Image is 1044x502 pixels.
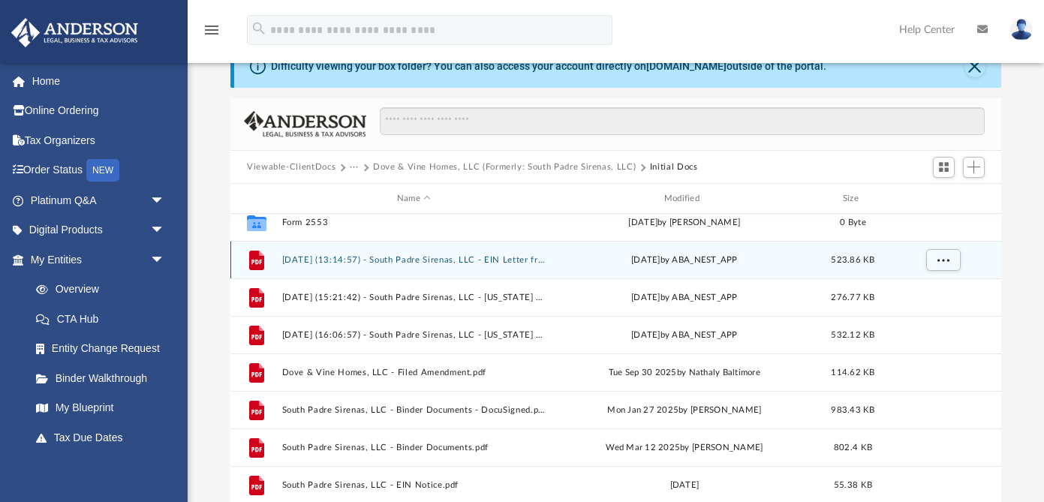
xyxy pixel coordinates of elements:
[21,393,180,423] a: My Blueprint
[11,155,188,186] a: Order StatusNEW
[552,329,817,342] div: [DATE] by ABA_NEST_APP
[552,254,817,267] div: [DATE] by ABA_NEST_APP
[150,245,180,275] span: arrow_drop_down
[831,406,874,414] span: 983.43 KB
[282,480,546,490] button: South Padre Sirenas, LLC - EIN Notice.pdf
[11,96,188,126] a: Online Ordering
[271,59,826,74] div: Difficulty viewing your box folder? You can also access your account directly on outside of the p...
[282,443,546,452] button: South Padre Sirenas, LLC - Binder Documents.pdf
[282,255,546,265] button: [DATE] (13:14:57) - South Padre Sirenas, LLC - EIN Letter from IRS.pdf
[21,334,188,364] a: Entity Change Request
[11,125,188,155] a: Tax Organizers
[646,60,727,72] a: [DOMAIN_NAME]
[21,363,188,393] a: Binder Walkthrough
[552,291,817,305] div: [DATE] by ABA_NEST_APP
[963,157,985,178] button: Add
[21,422,188,452] a: Tax Due Dates
[21,304,188,334] a: CTA Hub
[86,159,119,182] div: NEW
[11,245,188,275] a: My Entitiesarrow_drop_down
[380,107,985,136] input: Search files and folders
[831,368,874,377] span: 114.62 KB
[251,20,267,37] i: search
[282,368,546,377] button: Dove & Vine Homes, LLC - Filed Amendment.pdf
[552,479,817,492] div: [DATE]
[150,185,180,216] span: arrow_drop_down
[282,293,546,302] button: [DATE] (15:21:42) - South Padre Sirenas, LLC - [US_STATE] Franchise from [US_STATE] Comptroller.pdf
[834,481,872,489] span: 55.38 KB
[552,366,817,380] div: Tue Sep 30 2025 by Nathaly Baltimore
[831,293,874,302] span: 276.77 KB
[650,161,698,174] button: Initial Docs
[282,218,546,227] button: Form 2553
[823,192,883,206] div: Size
[373,161,636,174] button: Dove & Vine Homes, LLC (Formerly: South Padre Sirenas, LLC)
[11,66,188,96] a: Home
[840,218,866,227] span: 0 Byte
[964,56,985,77] button: Close
[831,331,874,339] span: 532.12 KB
[282,405,546,415] button: South Padre Sirenas, LLC - Binder Documents - DocuSigned.pdf
[933,157,955,178] button: Switch to Grid View
[889,192,994,206] div: id
[282,330,546,340] button: [DATE] (16:06:57) - South Padre Sirenas, LLC - [US_STATE] Franchise from [US_STATE] Comptroller.pdf
[552,404,817,417] div: Mon Jan 27 2025 by [PERSON_NAME]
[834,443,872,452] span: 802.4 KB
[237,192,275,206] div: id
[552,441,817,455] div: Wed Mar 12 2025 by [PERSON_NAME]
[150,215,180,246] span: arrow_drop_down
[350,161,360,174] button: ···
[552,192,817,206] div: Modified
[11,215,188,245] a: Digital Productsarrow_drop_down
[1010,19,1033,41] img: User Pic
[926,249,961,272] button: More options
[203,21,221,39] i: menu
[281,192,546,206] div: Name
[247,161,335,174] button: Viewable-ClientDocs
[552,216,817,230] div: [DATE] by [PERSON_NAME]
[203,29,221,39] a: menu
[831,256,874,264] span: 523.86 KB
[21,275,188,305] a: Overview
[7,18,143,47] img: Anderson Advisors Platinum Portal
[11,185,188,215] a: Platinum Q&Aarrow_drop_down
